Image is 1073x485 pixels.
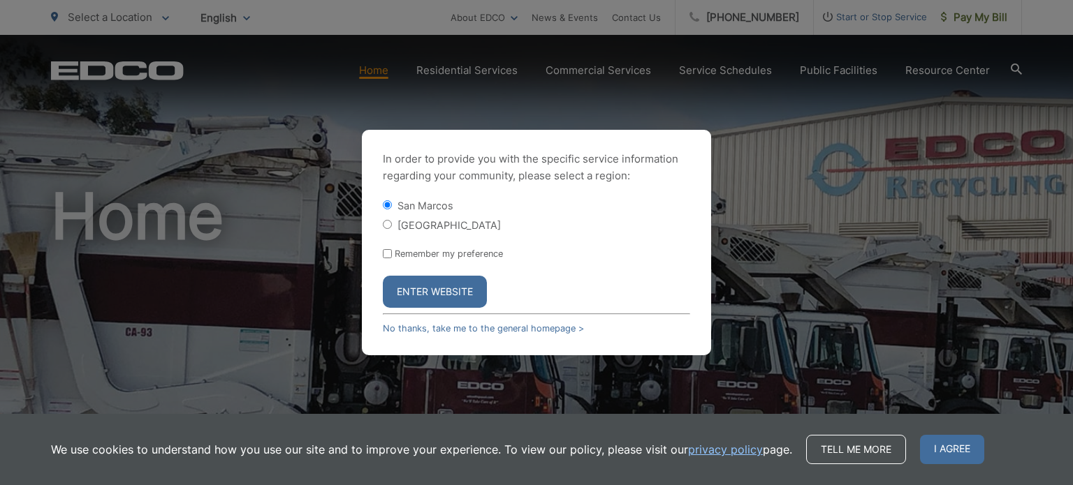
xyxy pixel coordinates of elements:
a: Tell me more [806,435,906,464]
button: Enter Website [383,276,487,308]
p: We use cookies to understand how you use our site and to improve your experience. To view our pol... [51,441,792,458]
label: San Marcos [397,200,453,211]
label: Remember my preference [395,248,503,259]
p: In order to provide you with the specific service information regarding your community, please se... [383,151,690,184]
span: I agree [920,435,984,464]
a: privacy policy [688,441,763,458]
label: [GEOGRAPHIC_DATA] [397,219,501,231]
a: No thanks, take me to the general homepage > [383,323,584,334]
